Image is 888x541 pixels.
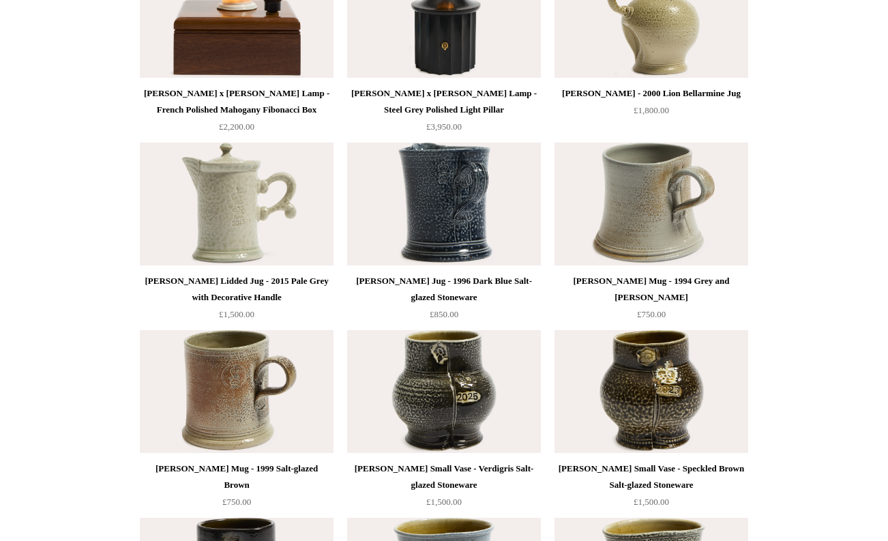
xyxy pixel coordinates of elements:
[347,143,541,265] img: Steve Harrison Jug - 1996 Dark Blue Salt-glazed Stoneware
[554,143,748,265] a: Steve Harrison Mug - 1994 Grey and Brown Steve Harrison Mug - 1994 Grey and Brown
[140,143,334,265] a: Steve Harrison Lidded Jug - 2015 Pale Grey with Decorative Handle Steve Harrison Lidded Jug - 201...
[634,105,669,115] span: £1,800.00
[140,143,334,265] img: Steve Harrison Lidded Jug - 2015 Pale Grey with Decorative Handle
[347,143,541,265] a: Steve Harrison Jug - 1996 Dark Blue Salt-glazed Stoneware Steve Harrison Jug - 1996 Dark Blue Sal...
[554,330,748,453] a: Steve Harrison Small Vase - Speckled Brown Salt-glazed Stoneware Steve Harrison Small Vase - Spec...
[554,460,748,516] a: [PERSON_NAME] Small Vase - Speckled Brown Salt-glazed Stoneware £1,500.00
[140,85,334,141] a: [PERSON_NAME] x [PERSON_NAME] Lamp - French Polished Mahogany Fibonacci Box £2,200.00
[222,497,251,507] span: £750.00
[347,273,541,329] a: [PERSON_NAME] Jug - 1996 Dark Blue Salt-glazed Stoneware £850.00
[558,273,745,306] div: [PERSON_NAME] Mug - 1994 Grey and [PERSON_NAME]
[219,309,254,319] span: £1,500.00
[347,460,541,516] a: [PERSON_NAME] Small Vase - Verdigris Salt-glazed Stoneware £1,500.00
[554,143,748,265] img: Steve Harrison Mug - 1994 Grey and Brown
[140,273,334,329] a: [PERSON_NAME] Lidded Jug - 2015 Pale Grey with Decorative Handle £1,500.00
[558,460,745,493] div: [PERSON_NAME] Small Vase - Speckled Brown Salt-glazed Stoneware
[426,497,462,507] span: £1,500.00
[426,121,462,132] span: £3,950.00
[140,330,334,453] a: Steve Harrison Mug - 1999 Salt-glazed Brown Steve Harrison Mug - 1999 Salt-glazed Brown
[554,273,748,329] a: [PERSON_NAME] Mug - 1994 Grey and [PERSON_NAME] £750.00
[143,460,330,493] div: [PERSON_NAME] Mug - 1999 Salt-glazed Brown
[554,85,748,141] a: [PERSON_NAME] - 2000 Lion Bellarmine Jug £1,800.00
[143,85,330,118] div: [PERSON_NAME] x [PERSON_NAME] Lamp - French Polished Mahogany Fibonacci Box
[554,330,748,453] img: Steve Harrison Small Vase - Speckled Brown Salt-glazed Stoneware
[347,330,541,453] a: Steve Harrison Small Vase - Verdigris Salt-glazed Stoneware Steve Harrison Small Vase - Verdigris...
[351,460,537,493] div: [PERSON_NAME] Small Vase - Verdigris Salt-glazed Stoneware
[430,309,458,319] span: £850.00
[347,330,541,453] img: Steve Harrison Small Vase - Verdigris Salt-glazed Stoneware
[219,121,254,132] span: £2,200.00
[351,273,537,306] div: [PERSON_NAME] Jug - 1996 Dark Blue Salt-glazed Stoneware
[143,273,330,306] div: [PERSON_NAME] Lidded Jug - 2015 Pale Grey with Decorative Handle
[347,85,541,141] a: [PERSON_NAME] x [PERSON_NAME] Lamp - Steel Grey Polished Light Pillar £3,950.00
[351,85,537,118] div: [PERSON_NAME] x [PERSON_NAME] Lamp - Steel Grey Polished Light Pillar
[634,497,669,507] span: £1,500.00
[637,309,666,319] span: £750.00
[140,330,334,453] img: Steve Harrison Mug - 1999 Salt-glazed Brown
[140,460,334,516] a: [PERSON_NAME] Mug - 1999 Salt-glazed Brown £750.00
[558,85,745,102] div: [PERSON_NAME] - 2000 Lion Bellarmine Jug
